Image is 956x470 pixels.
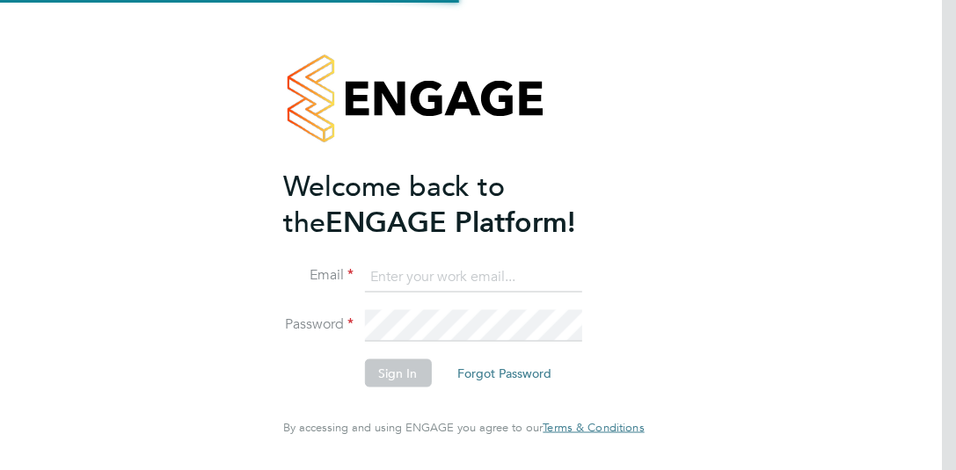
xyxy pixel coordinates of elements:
h2: ENGAGE Platform! [283,168,626,240]
a: Terms & Conditions [543,421,644,435]
span: By accessing and using ENGAGE you agree to our [283,420,644,435]
label: Email [283,266,354,285]
button: Forgot Password [443,359,566,387]
button: Sign In [364,359,431,387]
span: Terms & Conditions [543,420,644,435]
label: Password [283,315,354,334]
span: Welcome back to the [283,169,505,239]
input: Enter your work email... [364,261,581,293]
